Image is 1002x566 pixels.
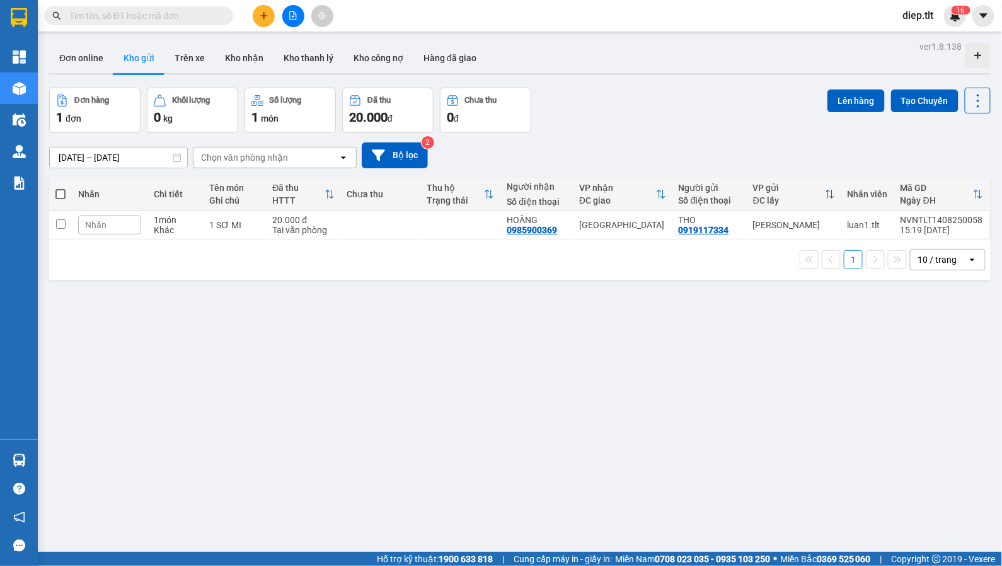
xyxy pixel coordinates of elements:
[311,5,333,27] button: aim
[164,43,215,73] button: Trên xe
[679,225,729,235] div: 0919117334
[447,110,454,125] span: 0
[274,43,343,73] button: Kho thanh lý
[454,113,459,124] span: đ
[74,96,109,105] div: Đơn hàng
[952,6,970,14] sup: 16
[113,43,164,73] button: Kho gửi
[901,215,983,225] div: NVNTLT1408250058
[967,255,977,265] svg: open
[273,195,325,205] div: HTTT
[377,552,493,566] span: Hỗ trợ kỹ thuật:
[273,215,335,225] div: 20.000 đ
[844,250,863,269] button: 1
[421,178,501,211] th: Toggle SortBy
[615,552,770,566] span: Miền Nam
[894,178,989,211] th: Toggle SortBy
[413,43,487,73] button: Hàng đã giao
[848,220,888,230] div: luan1.tlt
[50,147,187,168] input: Select a date range.
[289,11,297,20] span: file-add
[215,43,274,73] button: Kho nhận
[388,113,393,124] span: đ
[679,215,740,225] div: THO
[753,195,825,205] div: ĐC lấy
[273,183,325,193] div: Đã thu
[251,110,258,125] span: 1
[579,220,666,230] div: [GEOGRAPHIC_DATA]
[747,178,841,211] th: Toggle SortBy
[49,88,141,133] button: Đơn hàng1đơn
[245,88,336,133] button: Số lượng1món
[201,151,288,164] div: Chọn văn phòng nhận
[13,483,25,495] span: question-circle
[209,183,260,193] div: Tên món
[209,195,260,205] div: Ghi chú
[282,5,304,27] button: file-add
[573,178,672,211] th: Toggle SortBy
[932,555,941,563] span: copyright
[154,225,197,235] div: Khác
[270,96,302,105] div: Số lượng
[880,552,882,566] span: |
[147,88,238,133] button: Khối lượng0kg
[579,183,656,193] div: VP nhận
[13,511,25,523] span: notification
[422,136,434,149] sup: 2
[172,96,210,105] div: Khối lượng
[13,82,26,95] img: warehouse-icon
[918,253,957,266] div: 10 / trang
[11,8,27,27] img: logo-vxr
[13,454,26,467] img: warehouse-icon
[13,145,26,158] img: warehouse-icon
[52,11,61,20] span: search
[507,215,567,225] div: HOÀNG
[773,557,777,562] span: ⚪️
[891,90,959,112] button: Tạo Chuyến
[85,220,107,230] span: Nhãn
[950,10,961,21] img: icon-new-feature
[848,189,888,199] div: Nhân viên
[261,113,279,124] span: món
[163,113,173,124] span: kg
[342,88,434,133] button: Đã thu20.000đ
[347,189,415,199] div: Chưa thu
[154,189,197,199] div: Chi tiết
[507,182,567,192] div: Người nhận
[817,554,871,564] strong: 0369 525 060
[349,110,388,125] span: 20.000
[56,110,63,125] span: 1
[13,540,25,552] span: message
[965,43,991,68] div: Tạo kho hàng mới
[69,9,218,23] input: Tìm tên, số ĐT hoặc mã đơn
[920,40,962,54] div: ver 1.8.138
[13,113,26,127] img: warehouse-icon
[507,197,567,207] div: Số điện thoại
[679,195,740,205] div: Số điện thoại
[273,225,335,235] div: Tại văn phòng
[655,554,770,564] strong: 0708 023 035 - 0935 103 250
[957,6,961,14] span: 1
[901,195,973,205] div: Ngày ĐH
[901,225,983,235] div: 15:19 [DATE]
[901,183,973,193] div: Mã GD
[427,183,485,193] div: Thu hộ
[343,43,413,73] button: Kho công nợ
[893,8,944,23] span: diep.tlt
[427,195,485,205] div: Trạng thái
[514,552,612,566] span: Cung cấp máy in - giấy in:
[338,153,348,163] svg: open
[679,183,740,193] div: Người gửi
[260,11,268,20] span: plus
[78,189,141,199] div: Nhãn
[154,215,197,225] div: 1 món
[502,552,504,566] span: |
[253,5,275,27] button: plus
[209,220,260,230] div: 1 SƠ MI
[753,183,825,193] div: VP gửi
[507,225,557,235] div: 0985900369
[961,6,965,14] span: 6
[49,43,113,73] button: Đơn online
[753,220,835,230] div: [PERSON_NAME]
[579,195,656,205] div: ĐC giao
